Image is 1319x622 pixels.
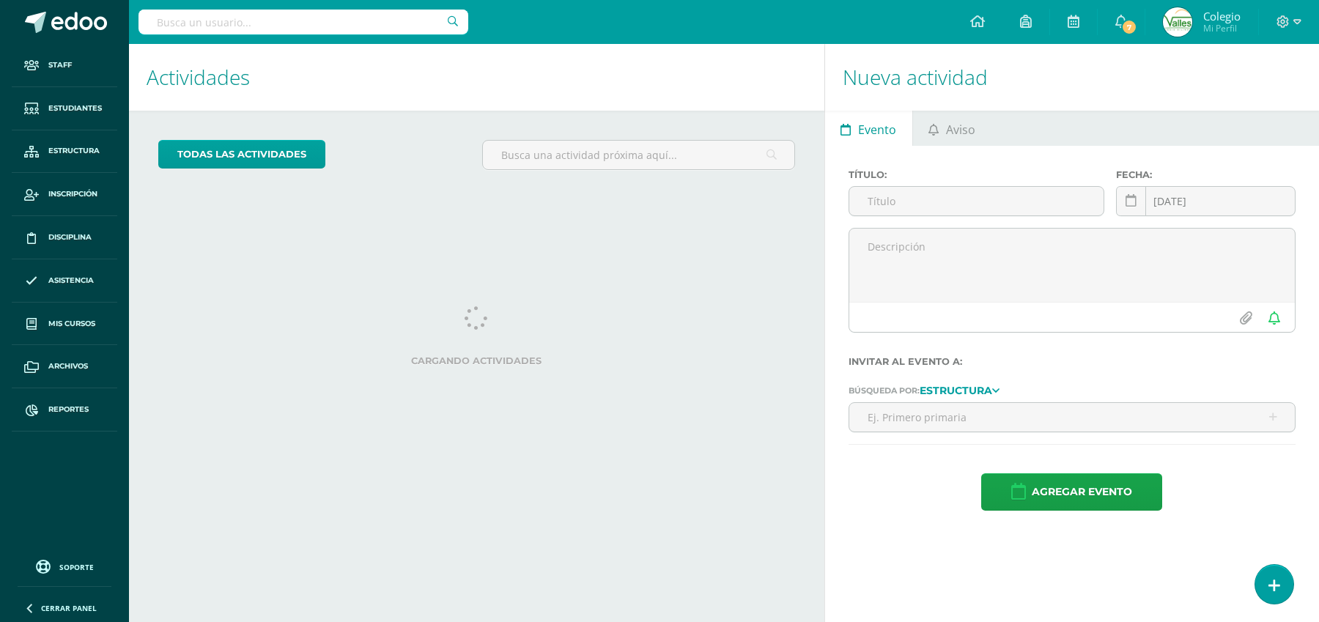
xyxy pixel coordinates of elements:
label: Título: [849,169,1104,180]
label: Cargando actividades [158,355,795,366]
span: Cerrar panel [41,603,97,613]
a: Estudiantes [12,87,117,130]
a: Staff [12,44,117,87]
span: Soporte [59,562,94,572]
input: Busca una actividad próxima aquí... [483,141,794,169]
label: Invitar al evento a: [849,356,1296,367]
a: Mis cursos [12,303,117,346]
input: Ej. Primero primaria [849,403,1295,432]
img: 6662caab5368120307d9ba51037d29bc.png [1163,7,1192,37]
a: Inscripción [12,173,117,216]
strong: Estructura [920,384,992,397]
span: Staff [48,59,72,71]
a: Asistencia [12,259,117,303]
a: Disciplina [12,216,117,259]
input: Fecha de entrega [1117,187,1295,215]
a: Estructura [920,385,1000,395]
a: Aviso [913,111,991,146]
a: Evento [825,111,912,146]
span: 7 [1121,19,1137,35]
span: Estructura [48,145,100,157]
label: Fecha: [1116,169,1296,180]
a: Soporte [18,556,111,576]
span: Mi Perfil [1203,22,1241,34]
span: Aviso [946,112,975,147]
span: Búsqueda por: [849,385,920,396]
a: Archivos [12,345,117,388]
span: Evento [858,112,896,147]
span: Mis cursos [48,318,95,330]
input: Busca un usuario... [138,10,468,34]
span: Colegio [1203,9,1241,23]
span: Agregar evento [1032,474,1132,510]
a: todas las Actividades [158,140,325,169]
a: Estructura [12,130,117,174]
span: Archivos [48,360,88,372]
span: Disciplina [48,232,92,243]
h1: Actividades [147,44,807,111]
button: Agregar evento [981,473,1162,511]
span: Estudiantes [48,103,102,114]
span: Inscripción [48,188,97,200]
h1: Nueva actividad [843,44,1301,111]
input: Título [849,187,1104,215]
a: Reportes [12,388,117,432]
span: Reportes [48,404,89,415]
span: Asistencia [48,275,94,286]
